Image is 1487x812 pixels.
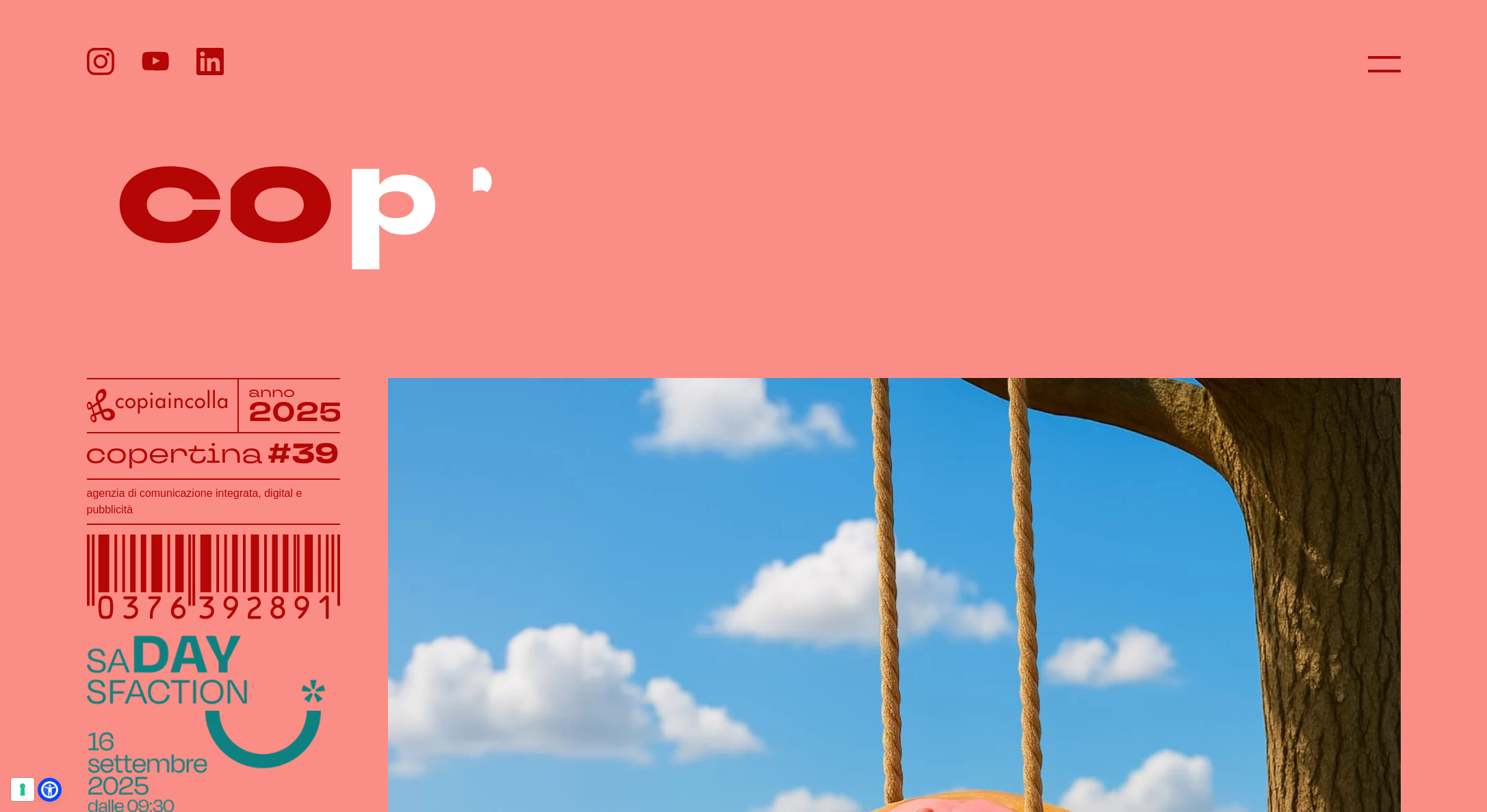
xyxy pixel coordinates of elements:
[248,382,294,401] tspan: anno
[248,394,341,431] tspan: 2025
[41,781,58,798] a: Open Accessibility Menu
[268,435,339,473] tspan: #39
[11,778,34,801] button: Le tue preferenze relative al consenso per le tecnologie di tracciamento
[87,485,340,518] h1: agenzia di comunicazione integrata, digital e pubblicità
[86,436,262,471] tspan: copertina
